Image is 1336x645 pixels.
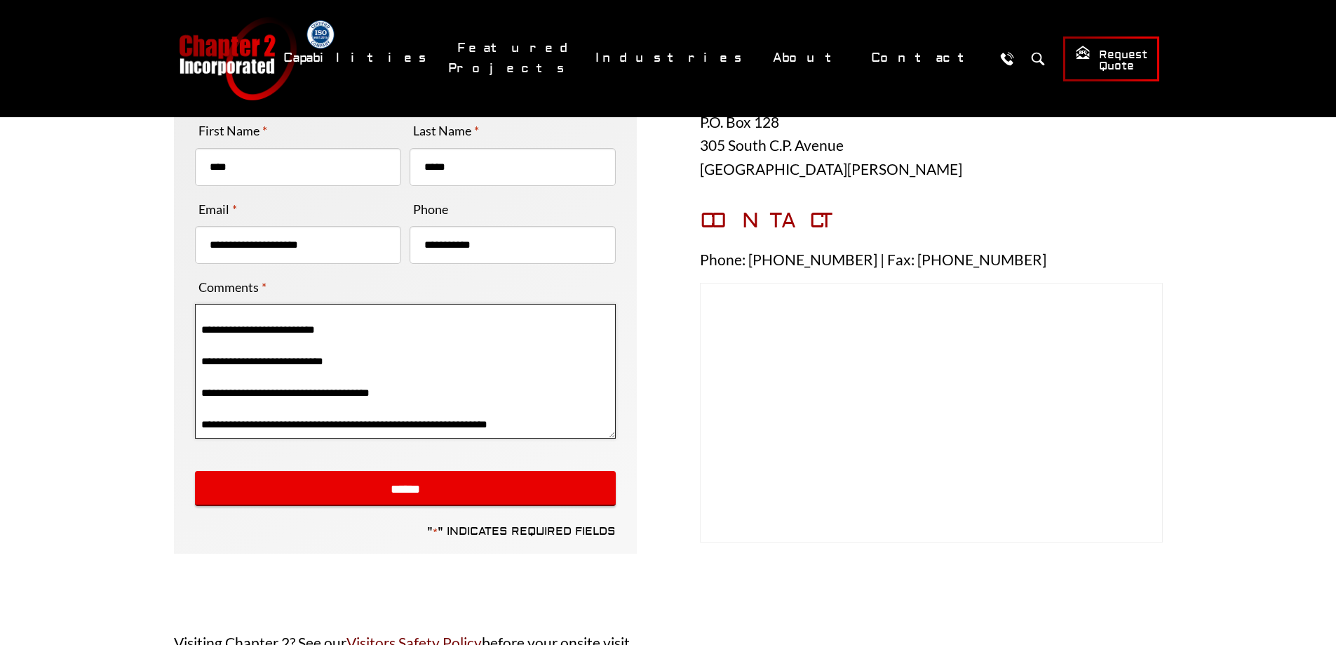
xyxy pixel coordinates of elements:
p: Phone: [PHONE_NUMBER] | Fax: [PHONE_NUMBER] [700,248,1163,272]
a: Contact [862,43,987,73]
span: Request Quote [1075,45,1147,74]
a: Capabilities [274,43,441,73]
p: " " indicates required fields [427,524,616,539]
label: First Name [195,119,271,142]
a: Featured Projects [448,33,579,84]
a: About [764,43,855,73]
label: Email [195,198,241,220]
button: Search [1025,46,1051,72]
a: Request Quote [1063,36,1159,81]
a: Chapter 2 Incorporated [177,17,297,100]
a: Industries [586,43,757,73]
a: Call Us [994,46,1020,72]
label: Comments [195,276,271,298]
h3: CONTACT [700,208,1163,234]
p: P.O. Box 128 305 South C.P. Avenue [GEOGRAPHIC_DATA][PERSON_NAME] [700,110,1163,181]
label: Last Name [410,119,483,142]
label: Phone [410,198,452,220]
